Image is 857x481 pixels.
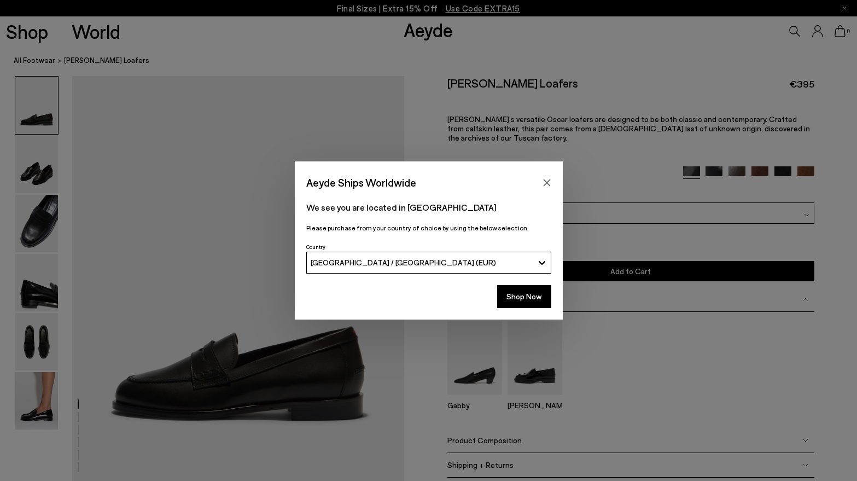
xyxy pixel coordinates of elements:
span: Country [306,244,325,250]
span: [GEOGRAPHIC_DATA] / [GEOGRAPHIC_DATA] (EUR) [311,258,496,267]
span: Aeyde Ships Worldwide [306,173,416,192]
p: Please purchase from your country of choice by using the below selection: [306,223,551,233]
button: Shop Now [497,285,551,308]
button: Close [539,175,555,191]
p: We see you are located in [GEOGRAPHIC_DATA] [306,201,551,214]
